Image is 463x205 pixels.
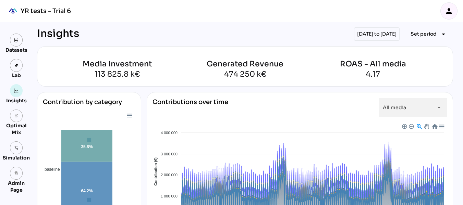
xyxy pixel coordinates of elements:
[431,123,437,129] div: Reset Zoom
[424,124,428,128] div: Panning
[207,60,283,68] div: Generated Revenue
[3,122,30,136] div: Optimal Mix
[438,123,444,129] div: Menu
[161,131,178,135] tspan: 4 000 000
[6,97,27,104] div: Insights
[161,173,178,177] tspan: 2 000 000
[411,30,437,38] span: Set period
[435,103,443,112] i: arrow_drop_down
[3,180,30,193] div: Admin Page
[126,112,132,118] div: Menu
[340,60,406,68] div: ROAS - All media
[409,124,413,128] div: Zoom Out
[37,27,79,41] div: Insights
[14,38,19,42] img: data.svg
[14,145,19,150] img: settings.svg
[161,194,178,198] tspan: 1 000 000
[383,104,406,111] span: All media
[14,171,19,176] i: admin_panel_settings
[405,28,453,40] button: Expand "Set period"
[5,47,27,53] div: Datasets
[39,167,60,172] span: baseline
[43,98,135,112] div: Contribution by category
[416,123,422,129] div: Selection Zoom
[53,71,181,78] div: 113 825.8 k€
[14,63,19,68] img: lab.svg
[354,27,400,41] div: [DATE] to [DATE]
[161,152,178,156] tspan: 3 000 000
[439,30,448,38] i: arrow_drop_down
[153,98,228,117] div: Contributions over time
[53,60,181,68] div: Media Investment
[5,3,21,18] div: mediaROI
[9,72,24,79] div: Lab
[340,71,406,78] div: 4.17
[14,114,19,118] i: grain
[14,88,19,93] img: graph.svg
[21,7,71,15] div: YR tests - Trial 6
[154,157,158,186] text: Contribution (€)
[402,124,406,128] div: Zoom In
[3,154,30,161] div: Simulation
[445,7,453,15] i: person
[207,71,283,78] div: 474 250 k€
